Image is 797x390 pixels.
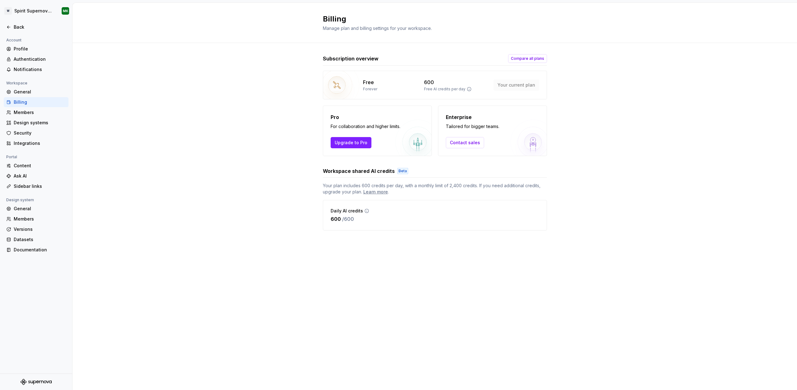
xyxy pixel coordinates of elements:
a: Content [4,161,68,171]
div: Design systems [14,120,66,126]
div: Workspace [4,79,30,87]
a: Versions [4,224,68,234]
a: Authentication [4,54,68,64]
a: Learn more [363,189,388,195]
svg: Supernova Logo [21,379,52,385]
div: Profile [14,46,66,52]
div: Portal [4,153,20,161]
p: 600 [424,78,434,86]
h3: Workspace shared AI credits [323,167,395,175]
div: Design system [4,196,36,204]
button: Upgrade to Pro [331,137,371,148]
a: Integrations [4,138,68,148]
div: Ask AI [14,173,66,179]
p: Free AI credits per day [424,87,465,92]
span: Manage plan and billing settings for your workspace. [323,26,432,31]
div: Integrations [14,140,66,146]
p: Enterprise [446,113,499,121]
div: Content [14,163,66,169]
div: Billing [14,99,66,105]
span: Upgrade to Pro [335,140,367,146]
a: Security [4,128,68,138]
a: Design systems [4,118,68,128]
div: Versions [14,226,66,232]
a: Documentation [4,245,68,255]
a: Contact sales [446,137,484,148]
a: Members [4,107,68,117]
span: Compare all plans [511,56,544,61]
a: Profile [4,44,68,54]
div: Datasets [14,236,66,243]
div: Security [14,130,66,136]
div: Documentation [14,247,66,253]
div: Members [14,216,66,222]
p: Tailored for bigger teams. [446,123,499,130]
div: Beta [397,168,408,174]
div: Members [14,109,66,116]
span: Contact sales [450,140,480,146]
a: Billing [4,97,68,107]
a: General [4,204,68,214]
p: Forever [363,87,377,92]
span: Your plan includes 600 credits per day, with a monthly limit of 2,400 credits. If you need additi... [323,183,547,195]
a: Datasets [4,235,68,245]
a: General [4,87,68,97]
a: Ask AI [4,171,68,181]
a: Members [4,214,68,224]
p: For collaboration and higher limits. [331,123,400,130]
div: General [14,89,66,95]
div: W [4,7,12,15]
p: 600 [331,215,341,223]
div: Spirit Supernova UI KIT [14,8,54,14]
div: Sidebar links [14,183,66,189]
div: MK [63,8,68,13]
a: Back [4,22,68,32]
div: General [14,206,66,212]
div: Account [4,36,24,44]
a: Sidebar links [4,181,68,191]
p: Pro [331,113,400,121]
p: Free [363,78,374,86]
a: Notifications [4,64,68,74]
h2: Billing [323,14,540,24]
div: Notifications [14,66,66,73]
h3: Subscription overview [323,55,379,62]
button: WSpirit Supernova UI KITMK [1,4,71,18]
p: / 600 [342,215,354,223]
div: Back [14,24,66,30]
div: Authentication [14,56,66,62]
button: Compare all plans [508,54,547,63]
p: Daily AI credits [331,208,363,214]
